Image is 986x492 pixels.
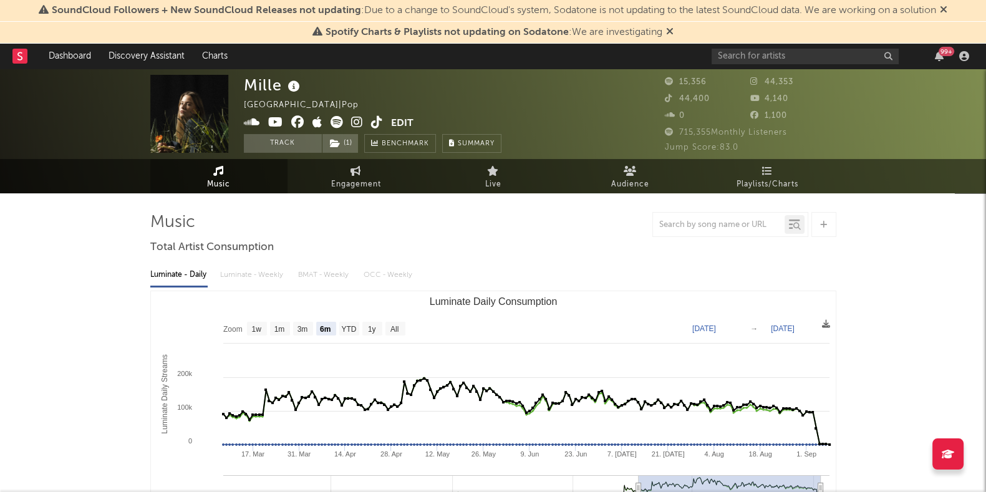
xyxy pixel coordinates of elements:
[150,159,288,193] a: Music
[244,134,322,153] button: Track
[485,177,501,192] span: Live
[712,49,899,64] input: Search for artists
[771,324,795,333] text: [DATE]
[341,325,356,334] text: YTD
[699,159,836,193] a: Playlists/Charts
[750,95,788,103] span: 4,140
[737,177,798,192] span: Playlists/Charts
[326,27,569,37] span: Spotify Charts & Playlists not updating on Sodatone
[653,220,785,230] input: Search by song name or URL
[939,47,954,56] div: 99 +
[287,450,311,458] text: 31. Mar
[177,370,192,377] text: 200k
[748,450,771,458] text: 18. Aug
[520,450,539,458] text: 9. Jun
[193,44,236,69] a: Charts
[750,78,793,86] span: 44,353
[935,51,944,61] button: 99+
[442,134,501,153] button: Summary
[288,159,425,193] a: Engagement
[562,159,699,193] a: Audience
[188,437,191,445] text: 0
[334,450,356,458] text: 14. Apr
[322,134,359,153] span: ( 1 )
[100,44,193,69] a: Discovery Assistant
[382,137,429,152] span: Benchmark
[425,159,562,193] a: Live
[150,240,274,255] span: Total Artist Consumption
[564,450,587,458] text: 23. Jun
[244,98,373,113] div: [GEOGRAPHIC_DATA] | Pop
[651,450,684,458] text: 21. [DATE]
[150,264,208,286] div: Luminate - Daily
[251,325,261,334] text: 1w
[160,354,169,433] text: Luminate Daily Streams
[665,78,707,86] span: 15,356
[429,296,557,307] text: Luminate Daily Consumption
[274,325,284,334] text: 1m
[177,403,192,411] text: 100k
[666,27,674,37] span: Dismiss
[665,143,738,152] span: Jump Score: 83.0
[52,6,936,16] span: : Due to a change to SoundCloud's system, Sodatone is not updating to the latest SoundCloud data....
[796,450,816,458] text: 1. Sep
[52,6,361,16] span: SoundCloud Followers + New SoundCloud Releases not updating
[607,450,636,458] text: 7. [DATE]
[458,140,495,147] span: Summary
[471,450,496,458] text: 26. May
[692,324,716,333] text: [DATE]
[750,112,787,120] span: 1,100
[750,324,758,333] text: →
[241,450,264,458] text: 17. Mar
[322,134,358,153] button: (1)
[390,325,398,334] text: All
[940,6,947,16] span: Dismiss
[319,325,330,334] text: 6m
[425,450,450,458] text: 12. May
[223,325,243,334] text: Zoom
[331,177,381,192] span: Engagement
[367,325,375,334] text: 1y
[244,75,303,95] div: Mille
[40,44,100,69] a: Dashboard
[611,177,649,192] span: Audience
[380,450,402,458] text: 28. Apr
[326,27,662,37] span: : We are investigating
[207,177,230,192] span: Music
[297,325,307,334] text: 3m
[704,450,723,458] text: 4. Aug
[665,95,710,103] span: 44,400
[364,134,436,153] a: Benchmark
[391,116,413,132] button: Edit
[665,128,787,137] span: 715,355 Monthly Listeners
[665,112,685,120] span: 0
